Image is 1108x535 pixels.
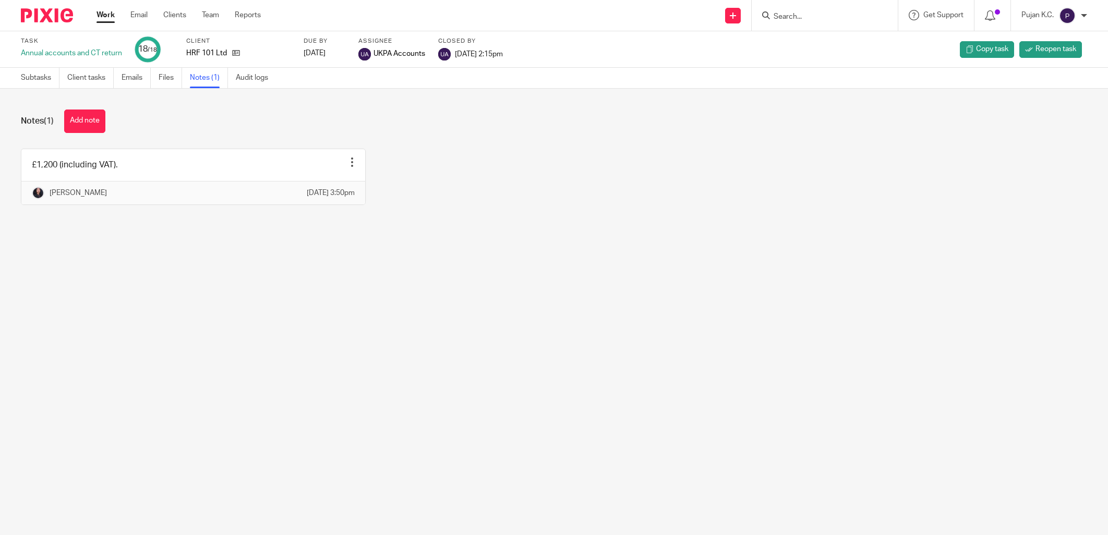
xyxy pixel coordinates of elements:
span: Reopen task [1035,44,1076,54]
span: (1) [44,117,54,125]
small: /18 [148,47,157,53]
p: [DATE] 3:50pm [307,188,355,198]
label: Closed by [438,37,503,45]
img: MicrosoftTeams-image.jfif [32,187,44,199]
a: Team [202,10,219,20]
div: Annual accounts and CT return [21,48,122,58]
a: Subtasks [21,68,59,88]
a: Clients [163,10,186,20]
a: Audit logs [236,68,276,88]
label: Due by [304,37,345,45]
label: Assignee [358,37,425,45]
div: 18 [138,43,157,55]
img: svg%3E [438,48,451,60]
a: Emails [122,68,151,88]
label: Task [21,37,122,45]
img: Pixie [21,8,73,22]
p: HRF 101 Ltd [186,48,227,58]
a: Client tasks [67,68,114,88]
a: Work [97,10,115,20]
label: Client [186,37,291,45]
div: [DATE] [304,48,345,58]
a: Copy task [960,41,1014,58]
a: Reports [235,10,261,20]
input: Search [773,13,866,22]
a: Notes (1) [190,68,228,88]
img: svg%3E [358,48,371,60]
a: Reopen task [1019,41,1082,58]
a: Files [159,68,182,88]
p: [PERSON_NAME] [50,188,107,198]
span: UKPA Accounts [374,48,425,59]
p: Pujan K.C. [1021,10,1054,20]
span: Get Support [923,11,964,19]
button: Add note [64,110,105,133]
span: Copy task [976,44,1008,54]
span: [DATE] 2:15pm [455,50,503,57]
img: svg%3E [1059,7,1076,24]
a: Email [130,10,148,20]
h1: Notes [21,116,54,127]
